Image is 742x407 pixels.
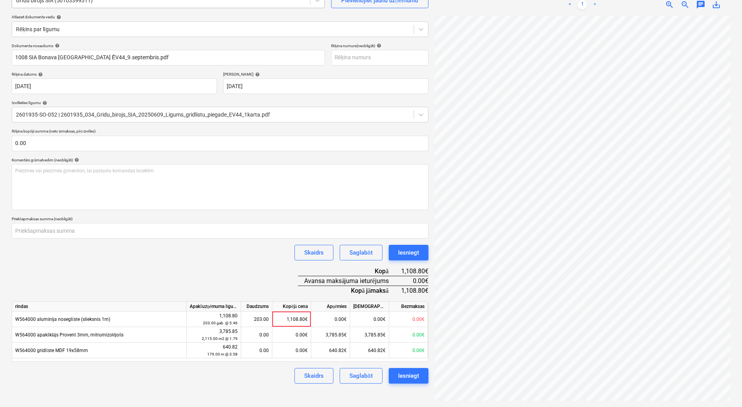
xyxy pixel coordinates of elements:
div: Apakšuzņēmuma līgums [187,302,241,311]
p: Rēķina kopējā summa (neto izmaksas, pēc izvēles) [12,129,428,135]
div: 3,785.85€ [350,327,389,343]
div: Daudzums [241,302,272,311]
div: 1,108.80 [190,312,238,327]
div: 640.82€ [350,343,389,358]
div: Skaidrs [304,371,324,381]
div: Rēķina numurs (neobligāti) [331,43,428,48]
input: Priekšapmaksas summa [12,223,428,239]
div: Saglabāt [349,248,372,258]
button: Iesniegt [389,368,428,384]
div: 0.00€ [272,327,311,343]
div: Izvēlieties līgumu [12,100,428,105]
div: 1,108.80€ [401,267,428,276]
button: Iesniegt [389,245,428,260]
div: Iesniegt [398,371,419,381]
div: Skaidrs [304,248,324,258]
button: Saglabāt [340,245,382,260]
div: 0.00€ [389,327,428,343]
div: 0.00 [244,327,269,343]
div: Avansa maksājuma ieturējums [298,276,401,286]
input: Rēķina datums nav norādīts [12,78,217,94]
div: 0.00€ [350,311,389,327]
input: Rēķina kopējā summa (neto izmaksas, pēc izvēles) [12,136,428,151]
div: 0.00 [244,343,269,358]
div: Bezmaksas [389,302,428,311]
input: Rēķina numurs [331,50,428,65]
button: Saglabāt [340,368,382,384]
div: 640.82 [190,343,238,358]
div: Atlasiet dokumenta veidu [12,14,428,19]
div: [PERSON_NAME] [223,72,428,77]
button: Skaidrs [294,368,333,384]
p: Priekšapmaksas summa (neobligāti) [12,216,428,223]
div: 1,108.80€ [401,286,428,295]
input: Dokumenta nosaukums [12,50,325,65]
div: rindas [12,302,187,311]
div: Komentārs grāmatvedim (neobligāti) [12,157,428,163]
div: 1,108.80€ [272,311,311,327]
span: help [375,43,381,48]
div: Rēķina datums [12,72,217,77]
div: 3,785.85 [190,328,238,342]
input: Izpildes datums nav norādīts [223,78,428,94]
button: Skaidrs [294,245,333,260]
div: 203.00 [244,311,269,327]
div: 0.00€ [311,311,350,327]
span: help [55,15,61,19]
div: Kopā jāmaksā [298,286,401,295]
span: help [37,72,43,77]
iframe: Chat Widget [703,370,742,407]
span: W564000 alumīnija noseglīste (slieksnis 1m) [15,317,110,322]
span: help [53,43,60,48]
div: Iesniegt [398,248,419,258]
div: 0.00€ [389,311,428,327]
div: Kopējā cena [272,302,311,311]
div: Saglabāt [349,371,372,381]
div: 0.00€ [401,276,428,286]
div: 3,785.85€ [311,327,350,343]
small: 179.00 m @ 3.58 [207,352,238,356]
div: Apņēmies [311,302,350,311]
div: Dokumenta nosaukums [12,43,325,48]
span: help [73,157,79,162]
small: 2,115.00 m2 @ 1.79 [202,336,238,341]
div: 0.00€ [389,343,428,358]
span: W564000 grīdlīste MDF 19x58mm [15,348,88,353]
div: Kopā [298,267,401,276]
div: 0.00€ [272,343,311,358]
small: 203.00 gab. @ 5.46 [203,321,238,325]
div: [DEMOGRAPHIC_DATA] izmaksas [350,302,389,311]
div: 640.82€ [311,343,350,358]
span: W564000 apakšklājs Provent 3mm, mitrumizolējošs [15,332,123,338]
span: help [254,72,260,77]
span: help [41,101,47,105]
